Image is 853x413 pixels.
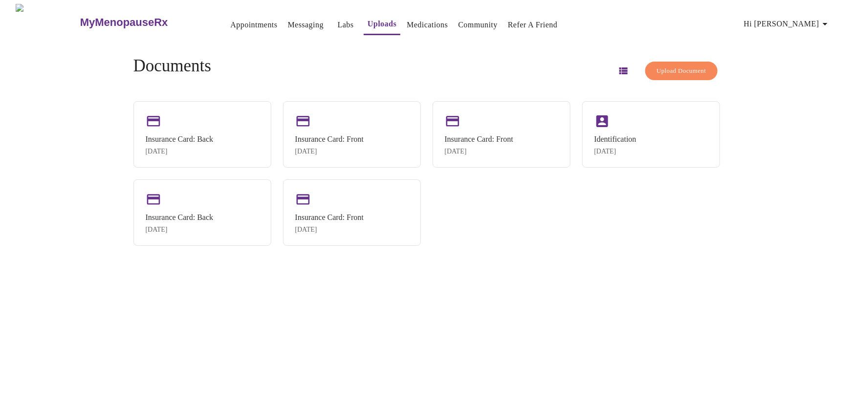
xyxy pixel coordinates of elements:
span: Upload Document [656,65,706,77]
div: [DATE] [445,148,513,155]
a: Appointments [230,18,277,32]
a: Refer a Friend [508,18,558,32]
button: Hi [PERSON_NAME] [740,14,835,34]
div: [DATE] [146,148,214,155]
div: Insurance Card: Front [295,213,364,222]
div: Insurance Card: Back [146,213,214,222]
button: Refer a Friend [504,15,562,35]
a: Messaging [288,18,324,32]
div: Insurance Card: Front [295,135,364,144]
button: Labs [330,15,361,35]
div: [DATE] [594,148,636,155]
button: Switch to list view [612,59,635,83]
div: [DATE] [146,226,214,234]
button: Appointments [226,15,281,35]
div: Insurance Card: Back [146,135,214,144]
a: Labs [338,18,354,32]
button: Community [454,15,502,35]
h4: Documents [133,56,211,76]
div: [DATE] [295,226,364,234]
button: Medications [403,15,452,35]
span: Hi [PERSON_NAME] [744,17,831,31]
button: Upload Document [645,62,717,81]
a: Medications [407,18,448,32]
div: Insurance Card: Front [445,135,513,144]
div: [DATE] [295,148,364,155]
a: Community [458,18,498,32]
h3: MyMenopauseRx [80,16,168,29]
a: MyMenopauseRx [79,5,207,40]
button: Messaging [284,15,328,35]
button: Uploads [364,14,400,35]
div: Identification [594,135,636,144]
a: Uploads [368,17,396,31]
img: MyMenopauseRx Logo [16,4,79,41]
